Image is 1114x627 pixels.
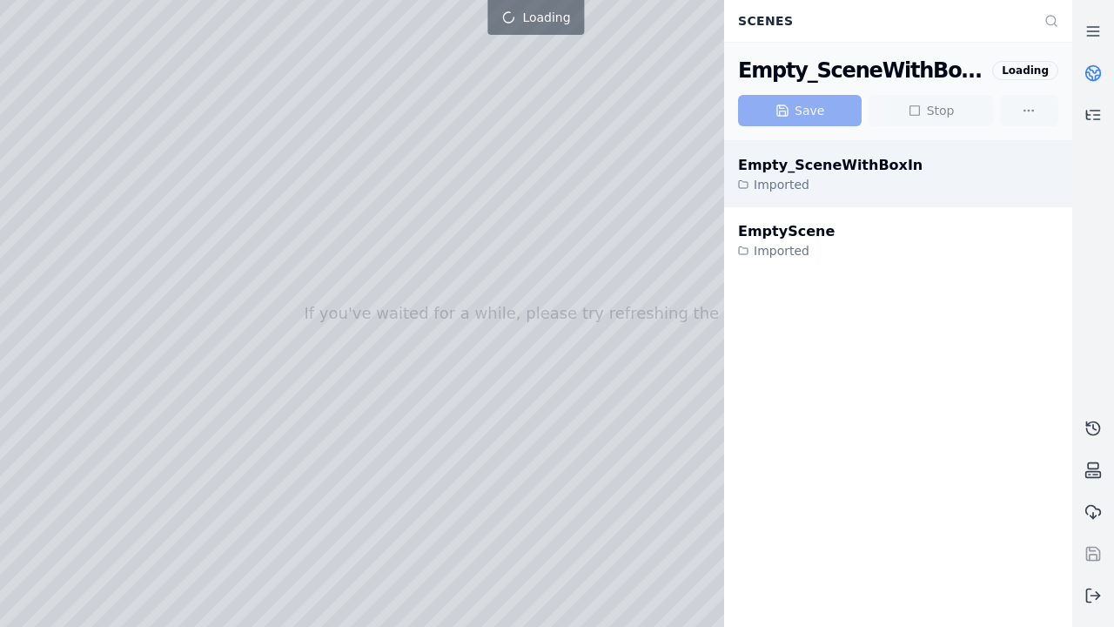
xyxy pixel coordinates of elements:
div: Imported [738,176,923,193]
div: EmptyScene [738,221,835,242]
span: Loading [522,9,570,26]
div: Empty_SceneWithBoxIn [738,57,985,84]
div: Loading [992,61,1058,80]
div: Empty_SceneWithBoxIn [738,155,923,176]
div: Imported [738,242,835,260]
div: Scenes [728,4,1034,37]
